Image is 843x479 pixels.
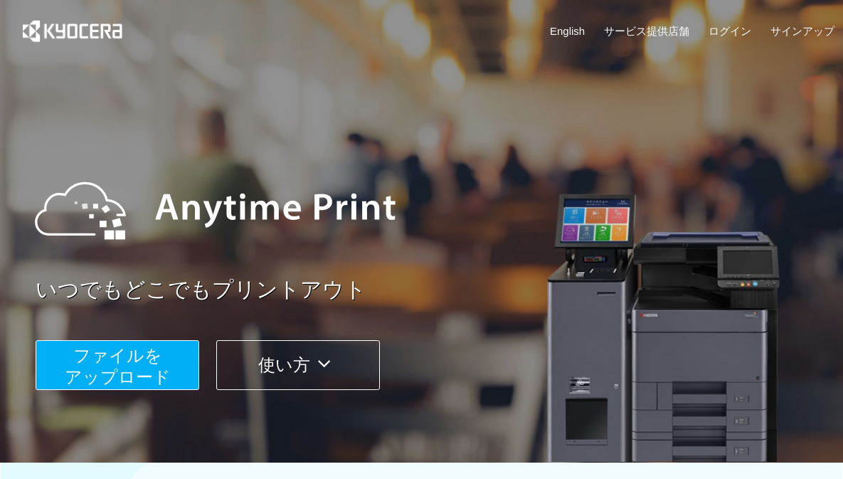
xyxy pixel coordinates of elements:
[65,346,171,386] span: ファイルを ​​アップロード
[550,23,585,38] a: English
[770,23,834,38] a: サインアップ
[216,340,380,390] button: 使い方
[36,275,843,305] a: いつでもどこでもプリントアウト
[709,23,751,38] a: ログイン
[36,340,199,390] button: ファイルを​​アップロード
[604,23,689,38] a: サービス提供店舗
